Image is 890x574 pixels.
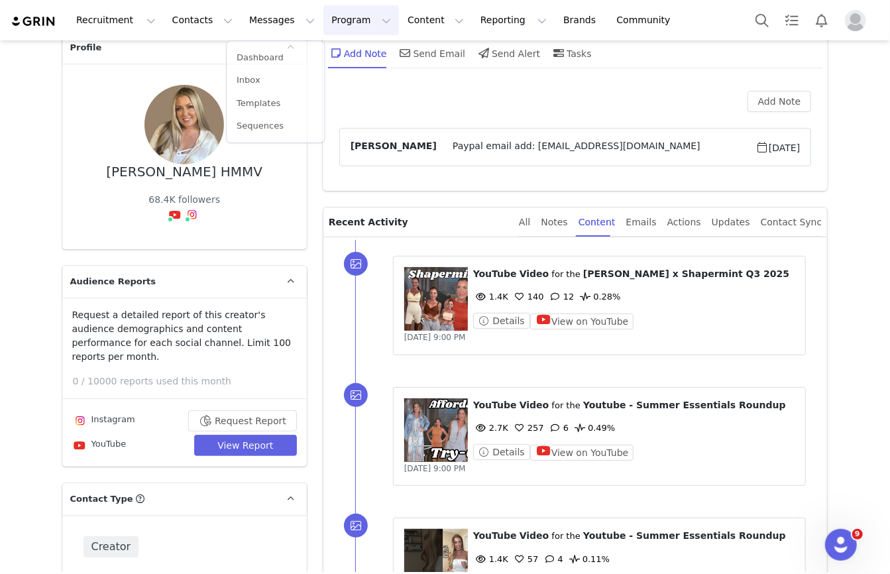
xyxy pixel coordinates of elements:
span: Youtube - Summer Essentials Roundup [583,400,786,410]
span: [DATE] 9:00 PM [404,464,466,473]
span: Profile [70,41,102,54]
span: 0.49% [572,423,615,433]
div: [PERSON_NAME] HMMV [106,164,262,180]
div: 68.4K followers [148,193,220,207]
p: 0 / 10000 reports used this month [73,374,307,388]
p: ⁨ ⁩ ⁨ ⁩ for the ⁨ ⁩ [473,398,795,412]
button: Profile [837,10,879,31]
p: Dashboard [237,51,284,64]
img: instagram.svg [75,416,85,426]
div: All [519,207,530,237]
span: [DATE] 9:00 PM [404,333,466,342]
p: Request a detailed report of this creator's audience demographics and content performance for eac... [72,308,297,364]
div: Emails [626,207,657,237]
p: Inbox [237,74,260,87]
button: Contacts [164,5,241,35]
span: 1.4K [473,554,508,564]
button: View Report [194,435,297,456]
span: YouTube [473,400,517,410]
span: Audience Reports [70,275,156,288]
button: Reporting [473,5,555,35]
img: grin logo [11,15,57,28]
span: Contact Type [70,492,133,506]
button: Program [323,5,399,35]
img: placeholder-profile.jpg [845,10,866,31]
span: [DATE] [755,139,800,155]
span: Video [520,400,549,410]
span: 4 [542,554,563,564]
span: Creator [83,536,139,557]
div: Instagram [72,413,135,429]
button: View on YouTube [530,445,634,461]
p: ⁨ ⁩ ⁨ ⁩ for the ⁨ ⁩ [473,267,795,281]
span: Paypal email add: [EMAIL_ADDRESS][DOMAIN_NAME] [437,139,755,155]
span: 6 [547,423,569,433]
div: YouTube [72,437,127,453]
span: 1.4K [473,292,508,302]
span: 257 [512,423,544,433]
span: 0.28% [577,292,620,302]
span: 0.11% [567,554,610,564]
img: instagram.svg [187,209,197,220]
a: View on YouTube [530,316,634,326]
p: Sequences [237,120,284,133]
p: ⁨ ⁩ ⁨ ⁩ for the ⁨ ⁩ [473,529,795,543]
div: Send Alert [476,37,540,69]
img: 12d93c25-78c8-435a-be84-689f99d5b371.jpg [144,85,224,164]
button: Request Report [188,410,297,431]
span: [PERSON_NAME] x Shapermint Q3 2025 [583,268,789,279]
a: Brands [555,5,608,35]
button: Details [473,313,530,329]
p: Recent Activity [329,207,508,237]
button: Search [748,5,777,35]
span: YouTube [473,268,517,279]
button: Notifications [807,5,836,35]
span: 57 [512,554,539,564]
div: Updates [712,207,750,237]
button: Content [400,5,472,35]
span: Video [520,268,549,279]
button: View on YouTube [530,314,634,329]
div: Tasks [551,37,592,69]
div: Actions [667,207,701,237]
span: YouTube [473,530,517,541]
button: Details [473,444,530,460]
div: Contact Sync [761,207,822,237]
a: Tasks [777,5,807,35]
div: Content [579,207,616,237]
span: 12 [547,292,575,302]
button: Add Note [748,91,812,112]
a: View on YouTube [530,447,634,457]
button: Recruitment [68,5,164,35]
span: Video [520,530,549,541]
div: Notes [541,207,567,237]
a: Community [609,5,685,35]
button: Messages [241,5,323,35]
span: 2.7K [473,423,508,433]
iframe: Intercom live chat [825,529,857,561]
p: Templates [237,97,280,110]
span: 9 [852,529,863,540]
div: Send Email [398,37,466,69]
span: 140 [512,292,544,302]
span: Youtube - Summer Essentials Roundup [583,530,786,541]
